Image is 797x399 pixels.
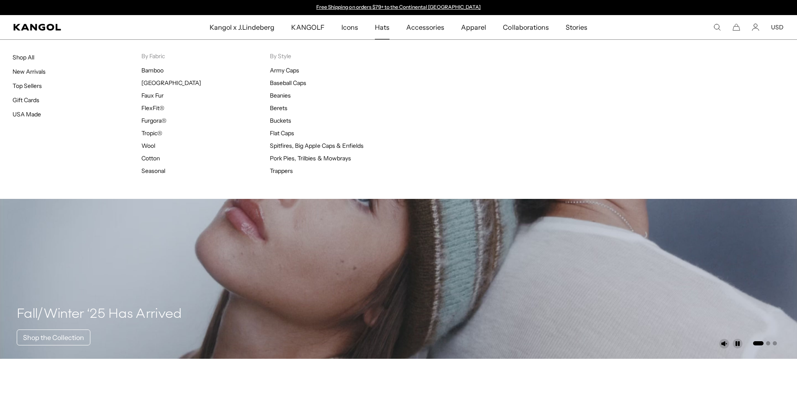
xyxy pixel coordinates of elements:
a: Seasonal [141,167,165,175]
a: Icons [333,15,366,39]
span: Icons [341,15,358,39]
span: Stories [566,15,587,39]
a: Cotton [141,154,160,162]
a: USA Made [13,111,41,118]
span: Hats [375,15,390,39]
slideshow-component: Announcement bar [313,4,485,11]
a: Faux Fur [141,92,164,99]
h4: Fall/Winter ‘25 Has Arrived [17,306,182,323]
a: Tropic® [141,129,162,137]
button: Go to slide 3 [773,341,777,345]
div: 1 of 2 [313,4,485,11]
summary: Search here [713,23,721,31]
a: Accessories [398,15,453,39]
a: Furgora® [141,117,167,124]
a: Kangol x J.Lindeberg [201,15,283,39]
span: Accessories [406,15,444,39]
button: Go to slide 1 [753,341,764,345]
a: Wool [141,142,155,149]
span: Kangol x J.Lindeberg [210,15,275,39]
a: Trappers [270,167,293,175]
button: Pause [733,339,743,349]
a: Account [752,23,759,31]
a: FlexFit® [141,104,164,112]
div: Announcement [313,4,485,11]
a: Shop All [13,54,34,61]
button: Unmute [719,339,729,349]
a: KANGOLF [283,15,333,39]
span: KANGOLF [291,15,324,39]
a: Collaborations [495,15,557,39]
p: By Fabric [141,52,270,60]
button: Cart [733,23,740,31]
a: Hats [366,15,398,39]
span: Apparel [461,15,486,39]
a: Free Shipping on orders $79+ to the Continental [GEOGRAPHIC_DATA] [316,4,481,10]
a: Beanies [270,92,291,99]
a: Berets [270,104,287,112]
button: Go to slide 2 [766,341,770,345]
a: Army Caps [270,67,299,74]
a: Shop the Collection [17,329,90,345]
a: New Arrivals [13,68,46,75]
a: Pork Pies, Trilbies & Mowbrays [270,154,351,162]
a: Buckets [270,117,291,124]
ul: Select a slide to show [752,340,777,346]
a: Top Sellers [13,82,42,90]
a: Bamboo [141,67,164,74]
a: Apparel [453,15,495,39]
p: By Style [270,52,399,60]
a: Kangol [13,24,138,31]
a: Flat Caps [270,129,294,137]
a: Spitfires, Big Apple Caps & Enfields [270,142,364,149]
a: Stories [557,15,596,39]
a: Baseball Caps [270,79,306,87]
span: Collaborations [503,15,548,39]
a: [GEOGRAPHIC_DATA] [141,79,201,87]
button: USD [771,23,784,31]
a: Gift Cards [13,96,39,104]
